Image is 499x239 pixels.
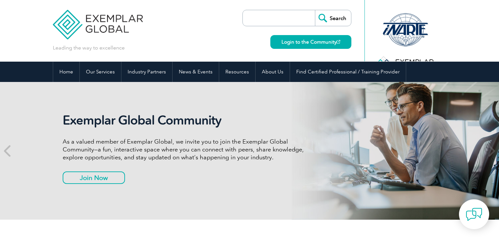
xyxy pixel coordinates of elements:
p: As a valued member of Exemplar Global, we invite you to join the Exemplar Global Community—a fun,... [63,138,309,161]
img: contact-chat.png [466,206,482,223]
input: Search [315,10,351,26]
a: Join Now [63,171,125,184]
a: Industry Partners [121,62,172,82]
a: Find Certified Professional / Training Provider [290,62,406,82]
a: Resources [219,62,255,82]
p: Leading the way to excellence [53,44,125,51]
a: About Us [256,62,290,82]
a: Login to the Community [270,35,351,49]
h2: Exemplar Global Community [63,113,309,128]
a: News & Events [173,62,219,82]
a: Our Services [80,62,121,82]
img: open_square.png [337,40,340,44]
a: Home [53,62,79,82]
